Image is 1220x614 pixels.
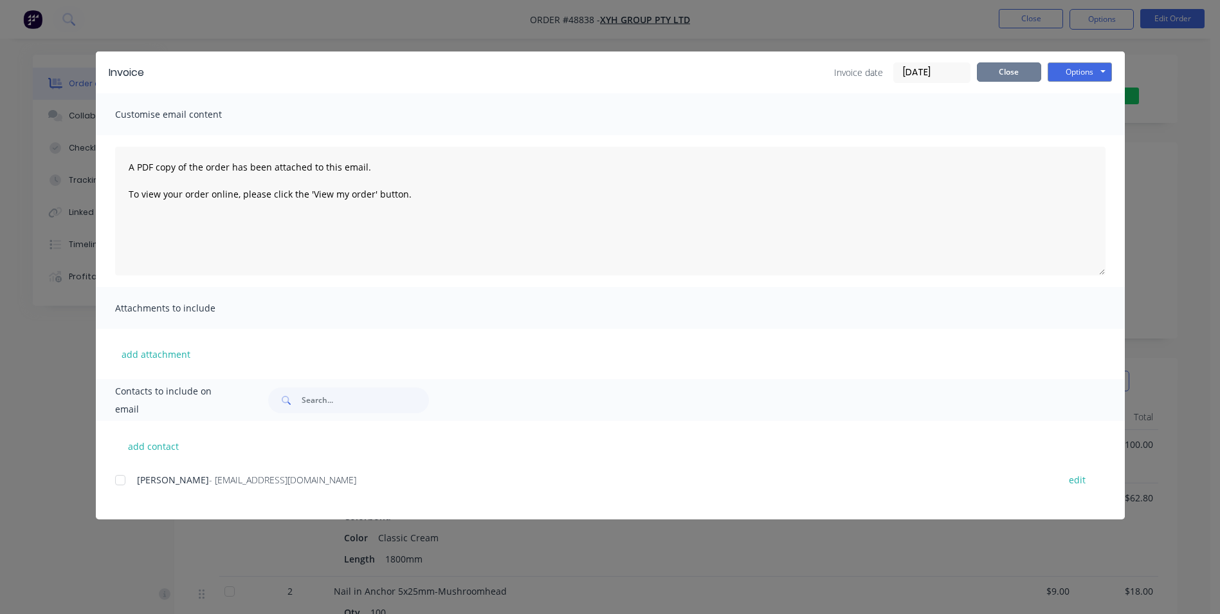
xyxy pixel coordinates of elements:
button: edit [1061,471,1093,488]
button: Close [977,62,1041,82]
div: Invoice [109,65,144,80]
button: add attachment [115,344,197,364]
span: - [EMAIL_ADDRESS][DOMAIN_NAME] [209,474,356,486]
input: Search... [302,387,429,413]
button: Options [1048,62,1112,82]
span: [PERSON_NAME] [137,474,209,486]
span: Contacts to include on email [115,382,237,418]
span: Customise email content [115,106,257,124]
textarea: A PDF copy of the order has been attached to this email. To view your order online, please click ... [115,147,1106,275]
button: add contact [115,436,192,456]
span: Attachments to include [115,299,257,317]
span: Invoice date [834,66,883,79]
